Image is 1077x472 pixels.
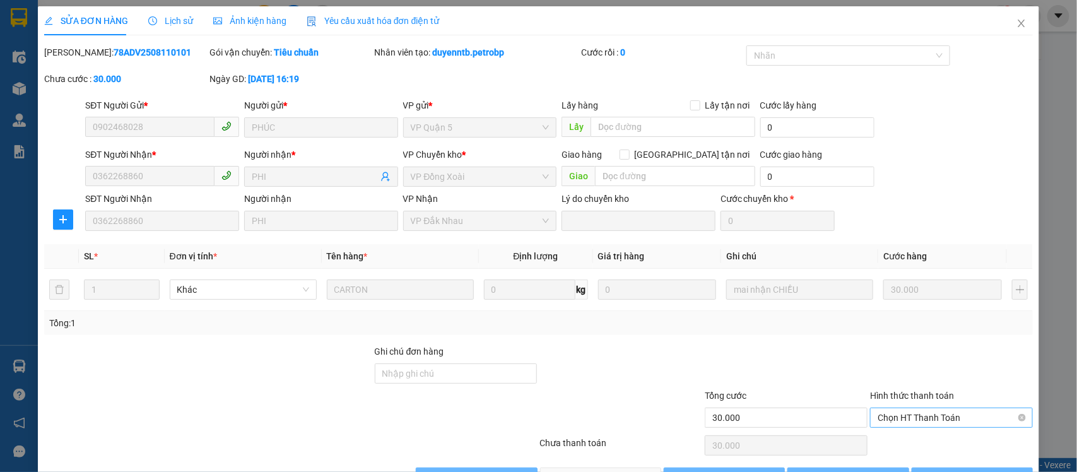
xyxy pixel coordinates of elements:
span: Yêu cầu xuất hóa đơn điện tử [307,16,440,26]
div: [PERSON_NAME]: [44,45,207,59]
b: 0 [620,47,625,57]
input: 0 [598,280,717,300]
span: SL [84,251,94,261]
span: Tên hàng [327,251,368,261]
th: Ghi chú [721,244,878,269]
div: Cước chuyển kho [721,192,835,206]
b: [DATE] 16:19 [248,74,299,84]
span: Tổng cước [705,391,746,401]
span: edit [44,16,53,25]
span: Lịch sử [148,16,193,26]
span: VP Chuyển kho [403,150,462,160]
button: Close [1004,6,1039,42]
b: Tiêu chuẩn [274,47,319,57]
button: delete [49,280,69,300]
span: Đơn vị tính [170,251,217,261]
input: 0 [883,280,1002,300]
span: Giao [562,166,595,186]
span: user-add [380,172,391,182]
div: Người gửi [244,98,398,112]
span: close-circle [1018,414,1026,422]
div: SĐT Người Nhận [85,192,239,206]
span: Cước hàng [883,251,927,261]
div: VP gửi [403,98,557,112]
label: Cước lấy hàng [760,100,817,110]
div: Tổng: 1 [49,316,416,330]
span: [GEOGRAPHIC_DATA] tận nơi [630,148,755,162]
div: Chưa thanh toán [539,436,704,458]
span: picture [213,16,222,25]
span: Định lượng [514,251,558,261]
div: Nhân viên tạo: [375,45,579,59]
span: phone [221,170,232,180]
span: close [1016,18,1027,28]
span: VP Đồng Xoài [411,167,550,186]
div: Chưa cước : [44,72,207,86]
input: Ghi chú đơn hàng [375,363,538,384]
div: SĐT Người Gửi [85,98,239,112]
div: Người nhận [244,148,398,162]
span: plus [54,215,73,225]
input: Cước lấy hàng [760,117,874,138]
input: Ghi Chú [726,280,873,300]
span: Ảnh kiện hàng [213,16,286,26]
div: Gói vận chuyển: [209,45,372,59]
span: clock-circle [148,16,157,25]
img: icon [307,16,317,27]
div: VP Nhận [403,192,557,206]
label: Cước giao hàng [760,150,823,160]
span: Giao hàng [562,150,602,160]
span: VP Quận 5 [411,118,550,137]
span: Giá trị hàng [598,251,645,261]
label: Ghi chú đơn hàng [375,346,444,357]
span: Khác [177,280,309,299]
input: VD: Bàn, Ghế [327,280,474,300]
div: SĐT Người Nhận [85,148,239,162]
span: Lấy [562,117,591,137]
span: Chọn HT Thanh Toán [878,408,1025,427]
span: VP Đắk Nhau [411,211,550,230]
span: Lấy tận nơi [700,98,755,112]
button: plus [1012,280,1028,300]
span: SỬA ĐƠN HÀNG [44,16,128,26]
div: Lý do chuyển kho [562,192,715,206]
input: Dọc đường [595,166,755,186]
span: phone [221,121,232,131]
input: Cước giao hàng [760,167,874,187]
b: 30.000 [93,74,121,84]
label: Hình thức thanh toán [870,391,954,401]
span: kg [575,280,588,300]
div: Người nhận [244,192,398,206]
span: Lấy hàng [562,100,598,110]
div: Cước rồi : [581,45,744,59]
b: 78ADV2508110101 [114,47,191,57]
div: Ngày GD: [209,72,372,86]
button: plus [53,209,73,230]
b: duyenntb.petrobp [433,47,505,57]
input: Dọc đường [591,117,755,137]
